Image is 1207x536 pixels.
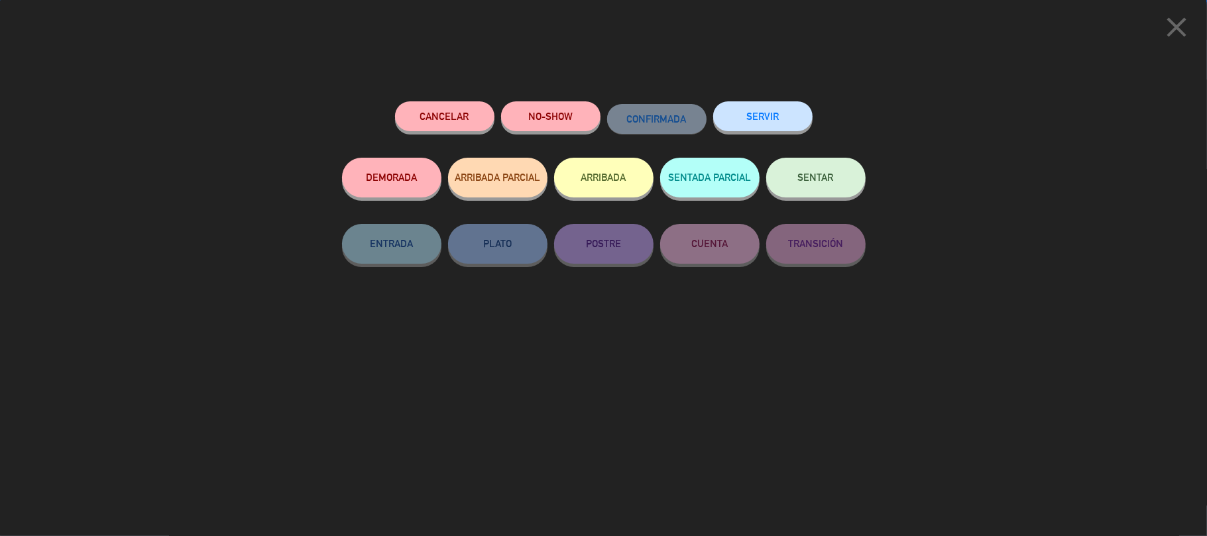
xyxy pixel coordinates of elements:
[798,172,834,183] span: SENTAR
[342,224,441,264] button: ENTRADA
[342,158,441,197] button: DEMORADA
[448,224,547,264] button: PLATO
[554,158,654,197] button: ARRIBADA
[455,172,540,183] span: ARRIBADA PARCIAL
[660,158,760,197] button: SENTADA PARCIAL
[448,158,547,197] button: ARRIBADA PARCIAL
[766,158,866,197] button: SENTAR
[607,104,707,134] button: CONFIRMADA
[554,224,654,264] button: POSTRE
[713,101,813,131] button: SERVIR
[660,224,760,264] button: CUENTA
[1156,10,1197,49] button: close
[766,224,866,264] button: TRANSICIÓN
[395,101,494,131] button: Cancelar
[627,113,687,125] span: CONFIRMADA
[501,101,601,131] button: NO-SHOW
[1160,11,1193,44] i: close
